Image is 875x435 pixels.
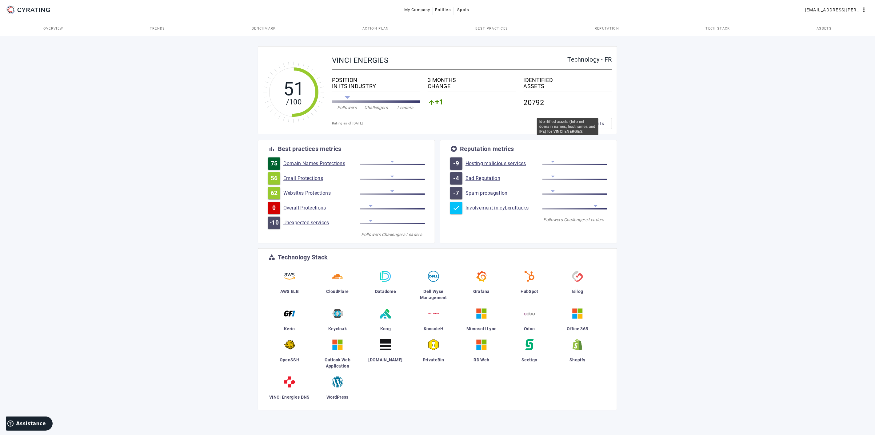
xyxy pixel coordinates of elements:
[457,5,469,15] span: Spots
[428,83,516,89] div: CHANGE
[412,337,455,374] a: PrivateBin
[465,175,542,181] a: Bad Reputation
[424,326,443,331] span: KonsoleH
[460,146,514,152] div: Reputation metrics
[453,4,473,15] button: Spots
[435,5,451,15] span: Entities
[428,77,516,83] div: 3 MONTHS
[466,326,496,331] span: Microsoft Lync
[325,357,350,368] span: Outlook Web Application
[269,395,310,400] span: VINCI Energies DNS
[283,175,360,181] a: Email Protections
[556,337,599,374] a: Shopify
[465,161,542,167] a: Hosting malicious services
[283,205,360,211] a: Overall Protections
[453,204,460,212] mat-icon: check
[326,289,349,294] span: CloudFlare
[252,27,276,30] span: Benchmark
[326,395,349,400] span: WordPress
[382,231,403,238] div: Challengers
[465,190,542,196] a: Spam propagation
[435,99,444,106] span: +1
[328,326,347,331] span: Keycloak
[268,254,275,261] mat-icon: category
[460,306,503,337] a: Microsoft Lync
[280,357,299,362] span: OpenSSH
[420,289,447,300] span: Dell Wyse Management
[524,77,612,83] div: IDENTIFIED
[453,161,459,167] span: -9
[524,326,535,331] span: Odoo
[362,27,389,30] span: Action Plan
[332,77,420,83] div: POSITION
[595,27,619,30] span: Reputation
[271,161,278,167] span: 75
[268,337,311,374] a: OpenSSH
[524,95,612,111] div: 20792
[404,5,430,15] span: My Company
[364,337,407,374] a: [DOMAIN_NAME]
[465,205,542,211] a: Involvement in cyberattacks
[805,5,860,15] span: [EMAIL_ADDRESS][PERSON_NAME][DOMAIN_NAME]
[270,220,279,226] span: -10
[508,337,551,374] a: Sectigo
[474,357,489,362] span: RD Web
[706,27,730,30] span: Tech Stack
[268,306,311,337] a: Kerio
[18,8,50,12] g: CYRATING
[473,289,490,294] span: Grafana
[380,326,391,331] span: Kong
[369,357,403,362] span: [DOMAIN_NAME]
[542,217,564,223] div: Followers
[332,56,568,64] div: VINCI ENERGIES
[268,145,275,152] mat-icon: bar_chart
[286,98,302,106] tspan: /100
[556,306,599,337] a: Office 365
[6,417,53,432] iframe: Ouvre un widget dans lequel vous pouvez trouver plus d’informations
[433,4,453,15] button: Entities
[585,217,607,223] div: Leaders
[524,83,612,89] div: ASSETS
[360,231,382,238] div: Followers
[391,104,420,111] div: Leaders
[283,190,360,196] a: Websites Protections
[556,268,599,306] a: Isilog
[412,268,455,306] a: Dell Wyse Management
[402,4,433,15] button: My Company
[272,205,276,211] span: 0
[450,145,457,152] mat-icon: stars
[271,190,278,196] span: 62
[284,326,295,331] span: Kerio
[332,83,420,89] div: IN ITS INDUSTRY
[283,220,360,226] a: Unexpected services
[802,4,870,15] button: [EMAIL_ADDRESS][PERSON_NAME][DOMAIN_NAME]
[316,306,359,337] a: Keycloak
[423,357,444,362] span: PrivateBin
[412,306,455,337] a: KonsoleH
[375,289,396,294] span: Datadome
[316,268,359,306] a: CloudFlare
[460,337,503,374] a: RD Web
[278,254,328,260] div: Technology Stack
[521,289,538,294] span: HubSpot
[280,289,299,294] span: AWS ELB
[564,217,585,223] div: Challengers
[364,268,407,306] a: Datadome
[316,337,359,374] a: Outlook Web Application
[332,120,557,127] div: Rating as of [DATE]
[271,175,278,181] span: 56
[567,326,588,331] span: Office 365
[362,104,391,111] div: Challengers
[508,268,551,306] a: HubSpot
[283,161,360,167] a: Domain Names Protections
[568,56,612,63] div: Technology - FR
[475,27,508,30] span: Best practices
[428,99,435,106] mat-icon: arrow_upward
[316,374,359,405] a: WordPress
[569,357,585,362] span: Shopify
[283,78,305,100] tspan: 51
[817,27,832,30] span: Assets
[453,175,459,181] span: -4
[364,306,407,337] a: Kong
[537,118,598,135] div: Identified assets (Internet domain names, hostnames and IPs) for VINCI ENERGIES.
